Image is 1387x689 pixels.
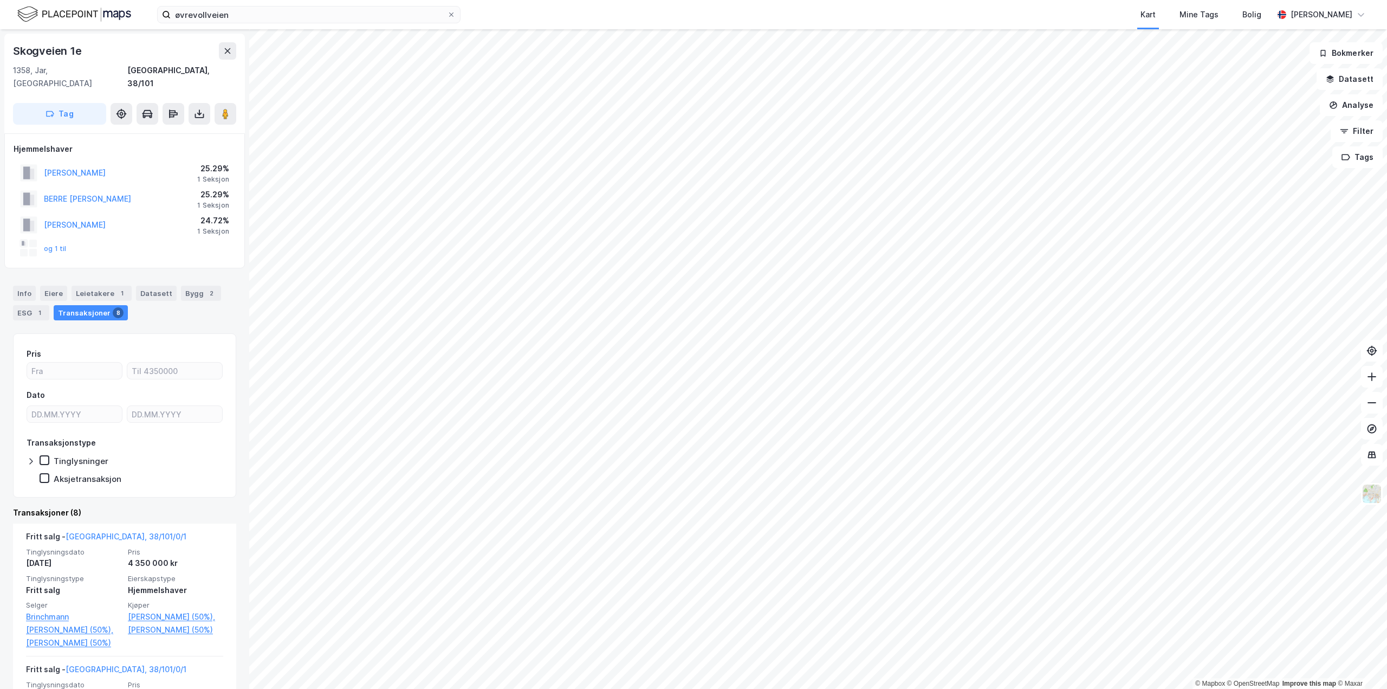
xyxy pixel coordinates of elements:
[27,436,96,449] div: Transaksjonstype
[128,574,223,583] span: Eierskapstype
[14,143,236,156] div: Hjemmelshaver
[26,574,121,583] span: Tinglysningstype
[127,363,222,379] input: Til 4350000
[1320,94,1383,116] button: Analyse
[1227,680,1280,687] a: OpenStreetMap
[34,307,45,318] div: 1
[13,64,127,90] div: 1358, Jar, [GEOGRAPHIC_DATA]
[26,530,186,548] div: Fritt salg -
[13,305,49,320] div: ESG
[197,162,229,175] div: 25.29%
[1140,8,1156,21] div: Kart
[1195,680,1225,687] a: Mapbox
[54,305,128,320] div: Transaksjoner
[13,103,106,125] button: Tag
[26,610,121,636] a: Brinchmann [PERSON_NAME] (50%),
[127,64,236,90] div: [GEOGRAPHIC_DATA], 38/101
[26,584,121,597] div: Fritt salg
[171,7,447,23] input: Søk på adresse, matrikkel, gårdeiere, leietakere eller personer
[13,286,36,301] div: Info
[54,456,108,466] div: Tinglysninger
[72,286,132,301] div: Leietakere
[54,474,121,484] div: Aksjetransaksjon
[197,188,229,201] div: 25.29%
[26,601,121,610] span: Selger
[128,601,223,610] span: Kjøper
[66,665,186,674] a: [GEOGRAPHIC_DATA], 38/101/0/1
[128,610,223,623] a: [PERSON_NAME] (50%),
[128,548,223,557] span: Pris
[1317,68,1383,90] button: Datasett
[66,532,186,541] a: [GEOGRAPHIC_DATA], 38/101/0/1
[1310,42,1383,64] button: Bokmerker
[197,214,229,227] div: 24.72%
[1331,120,1383,142] button: Filter
[197,201,229,210] div: 1 Seksjon
[1362,484,1382,504] img: Z
[1333,637,1387,689] iframe: Chat Widget
[13,506,236,519] div: Transaksjoner (8)
[206,288,217,299] div: 2
[1332,146,1383,168] button: Tags
[197,227,229,236] div: 1 Seksjon
[26,636,121,649] a: [PERSON_NAME] (50%)
[1291,8,1352,21] div: [PERSON_NAME]
[128,557,223,570] div: 4 350 000 kr
[27,389,45,402] div: Dato
[1242,8,1261,21] div: Bolig
[128,623,223,636] a: [PERSON_NAME] (50%)
[27,363,122,379] input: Fra
[116,288,127,299] div: 1
[17,5,131,24] img: logo.f888ab2527a4732fd821a326f86c7f29.svg
[1179,8,1219,21] div: Mine Tags
[27,406,122,422] input: DD.MM.YYYY
[26,663,186,680] div: Fritt salg -
[181,286,221,301] div: Bygg
[13,42,84,60] div: Skogveien 1e
[197,175,229,184] div: 1 Seksjon
[26,557,121,570] div: [DATE]
[40,286,67,301] div: Eiere
[26,548,121,557] span: Tinglysningsdato
[127,406,222,422] input: DD.MM.YYYY
[27,347,41,360] div: Pris
[128,584,223,597] div: Hjemmelshaver
[136,286,177,301] div: Datasett
[113,307,124,318] div: 8
[1282,680,1336,687] a: Improve this map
